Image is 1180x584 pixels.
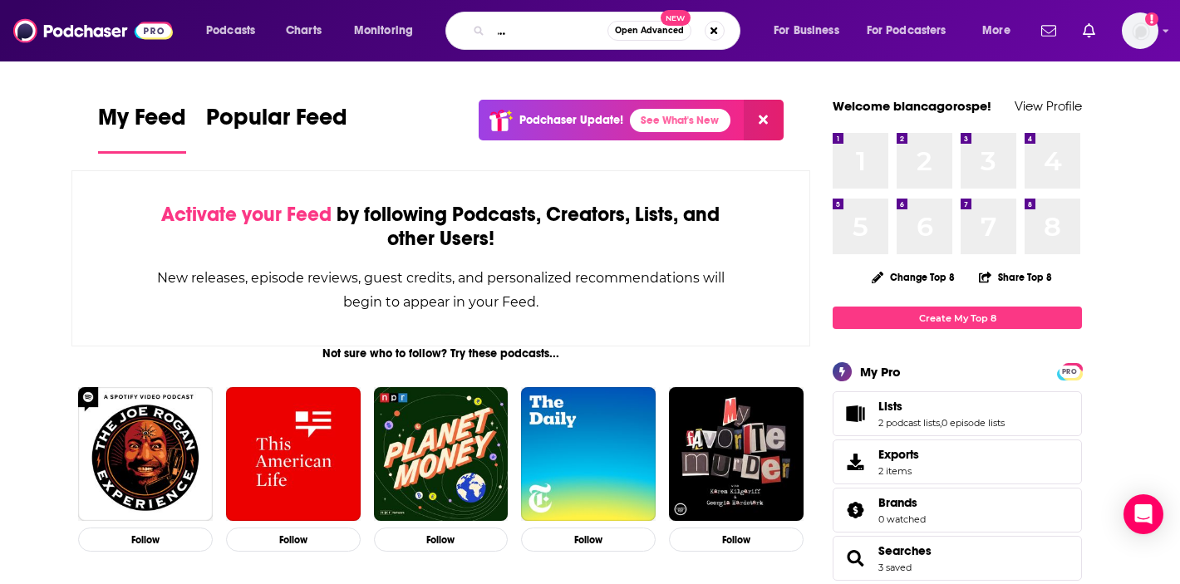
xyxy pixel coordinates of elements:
[206,103,347,154] a: Popular Feed
[1122,12,1158,49] button: Show profile menu
[1035,17,1063,45] a: Show notifications dropdown
[630,109,730,132] a: See What's New
[286,19,322,42] span: Charts
[71,346,810,361] div: Not sure who to follow? Try these podcasts...
[206,103,347,141] span: Popular Feed
[1060,366,1079,378] span: PRO
[374,387,509,522] img: Planet Money
[669,528,804,552] button: Follow
[521,528,656,552] button: Follow
[862,267,965,287] button: Change Top 8
[971,17,1031,44] button: open menu
[155,203,726,251] div: by following Podcasts, Creators, Lists, and other Users!
[838,402,872,425] a: Lists
[833,439,1082,484] a: Exports
[878,495,926,510] a: Brands
[878,399,1005,414] a: Lists
[342,17,435,44] button: open menu
[194,17,277,44] button: open menu
[856,17,971,44] button: open menu
[1123,494,1163,534] div: Open Intercom Messenger
[878,495,917,510] span: Brands
[661,10,691,26] span: New
[1122,12,1158,49] img: User Profile
[878,447,919,462] span: Exports
[461,12,756,50] div: Search podcasts, credits, & more...
[519,113,623,127] p: Podchaser Update!
[607,21,691,41] button: Open AdvancedNew
[98,103,186,154] a: My Feed
[78,528,213,552] button: Follow
[669,387,804,522] img: My Favorite Murder with Karen Kilgariff and Georgia Hardstark
[762,17,860,44] button: open menu
[833,98,991,114] a: Welcome biancagorospe!
[1145,12,1158,26] svg: Add a profile image
[1060,365,1079,377] a: PRO
[13,15,173,47] img: Podchaser - Follow, Share and Rate Podcasts
[838,498,872,522] a: Brands
[1122,12,1158,49] span: Logged in as biancagorospe
[521,387,656,522] img: The Daily
[978,261,1053,293] button: Share Top 8
[878,417,940,429] a: 2 podcast lists
[833,536,1082,581] span: Searches
[354,19,413,42] span: Monitoring
[155,266,726,314] div: New releases, episode reviews, guest credits, and personalized recommendations will begin to appe...
[878,513,926,525] a: 0 watched
[833,488,1082,532] span: Brands
[161,202,332,227] span: Activate your Feed
[615,27,684,35] span: Open Advanced
[1076,17,1102,45] a: Show notifications dropdown
[982,19,1010,42] span: More
[867,19,946,42] span: For Podcasters
[838,547,872,570] a: Searches
[275,17,332,44] a: Charts
[374,528,509,552] button: Follow
[1015,98,1082,114] a: View Profile
[878,562,912,573] a: 3 saved
[226,387,361,522] img: This American Life
[860,364,901,380] div: My Pro
[878,399,902,414] span: Lists
[942,417,1005,429] a: 0 episode lists
[878,465,919,477] span: 2 items
[98,103,186,141] span: My Feed
[774,19,839,42] span: For Business
[833,307,1082,329] a: Create My Top 8
[206,19,255,42] span: Podcasts
[940,417,942,429] span: ,
[878,543,932,558] a: Searches
[833,391,1082,436] span: Lists
[78,387,213,522] img: The Joe Rogan Experience
[491,17,607,44] input: Search podcasts, credits, & more...
[838,450,872,474] span: Exports
[226,528,361,552] button: Follow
